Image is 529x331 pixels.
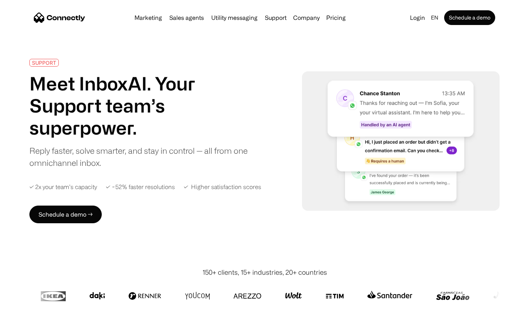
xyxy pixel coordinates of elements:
[208,15,260,21] a: Utility messaging
[106,184,175,191] div: ✓ ~52% faster resolutions
[29,72,253,139] h1: Meet InboxAI. Your Support team’s superpower.
[15,318,44,328] ul: Language list
[29,145,253,169] div: Reply faster, solve smarter, and stay in control — all from one omnichannel inbox.
[202,267,327,277] div: 150+ clients, 15+ industries, 20+ countries
[29,184,97,191] div: ✓ 2x your team’s capacity
[7,317,44,328] aside: Language selected: English
[323,15,349,21] a: Pricing
[262,15,289,21] a: Support
[407,13,428,23] a: Login
[34,12,85,23] a: home
[444,10,495,25] a: Schedule a demo
[184,184,261,191] div: ✓ Higher satisfaction scores
[32,60,56,65] div: SUPPORT
[293,13,320,23] div: Company
[166,15,207,21] a: Sales agents
[431,13,438,23] div: en
[132,15,165,21] a: Marketing
[29,206,102,223] a: Schedule a demo →
[428,13,443,23] div: en
[291,13,322,23] div: Company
